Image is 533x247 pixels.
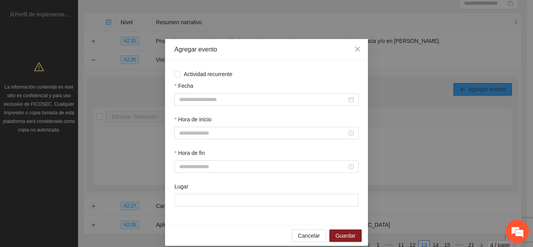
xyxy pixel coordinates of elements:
label: Hora de inicio [174,115,211,124]
span: Cancelar [298,231,320,240]
label: Fecha [174,82,193,90]
input: Lugar [174,194,359,206]
input: Fecha [179,95,347,104]
span: close [354,46,361,52]
button: Guardar [329,229,362,242]
input: Hora de inicio [179,129,347,137]
button: Cancelar [292,229,326,242]
input: Hora de fin [179,162,347,171]
span: Estamos en línea. [45,80,108,158]
div: Agregar evento [174,45,359,54]
textarea: Escriba su mensaje y pulse “Intro” [4,164,149,192]
label: Hora de fin [174,149,205,157]
div: Minimizar ventana de chat en vivo [128,4,147,23]
div: Chatee con nosotros ahora [41,40,131,50]
span: Actividad recurrente [181,70,236,78]
label: Lugar [174,182,188,191]
button: Close [347,39,368,60]
span: Guardar [336,231,355,240]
